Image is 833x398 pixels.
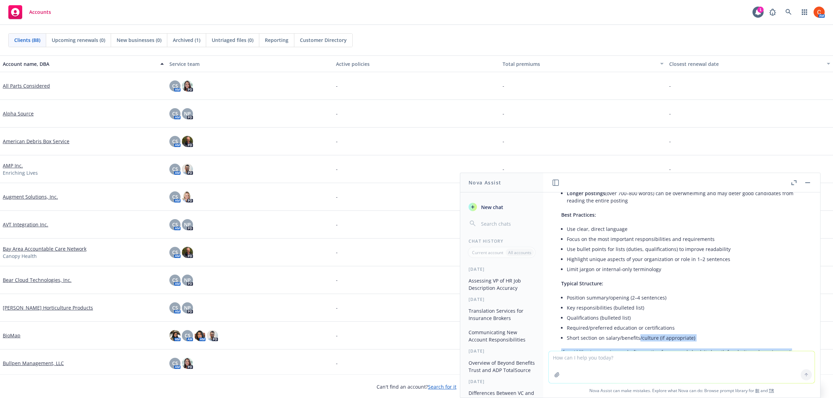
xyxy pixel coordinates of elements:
span: - [503,165,504,173]
button: Communicating New Account Responsibilities [466,327,538,345]
button: Service team [167,55,333,72]
span: New businesses (0) [117,36,161,44]
span: - [336,360,338,367]
li: Use bullet points for lists (duties, qualifications) to improve readability [567,244,802,254]
div: [DATE] [460,296,543,302]
img: photo [182,247,193,258]
span: CS [185,332,191,339]
span: Clients (88) [14,36,40,44]
a: BI [755,388,759,393]
span: CS [172,304,178,311]
a: [PERSON_NAME] Horticulture Products [3,304,93,311]
div: Service team [169,60,330,68]
li: Position summary/opening (2–4 sentences) [567,293,802,303]
img: photo [182,80,193,92]
span: - [503,82,504,89]
a: American Debris Box Service [3,138,69,145]
li: Required/preferred education or certifications [567,323,802,333]
li: Highlight unique aspects of your organization or role in 1–2 sentences [567,254,802,264]
img: photo [182,358,193,369]
span: Canopy Health [3,252,37,260]
span: - [669,138,671,145]
span: NP [184,221,191,228]
span: - [336,249,338,256]
div: [DATE] [460,379,543,384]
span: - [336,276,338,284]
div: Active policies [336,60,497,68]
button: Translation Services for Insurance Brokers [466,305,538,324]
span: CS [172,360,178,367]
div: Chat History [460,238,543,244]
a: Bear Cloud Technologies, Inc. [3,276,71,284]
span: - [669,110,671,117]
a: Switch app [798,5,811,19]
p: If you’d like, I can review or draft a posting for you and check its length for clarity and conci... [561,348,802,356]
a: AVT Integration Inc. [3,221,48,228]
a: Augment Solutions, Inc. [3,193,58,200]
a: TR [769,388,774,393]
span: - [503,138,504,145]
img: photo [169,330,180,341]
span: - [336,138,338,145]
a: Report a Bug [766,5,780,19]
div: 1 [757,7,764,13]
button: Active policies [333,55,500,72]
input: Search chats [480,219,535,228]
li: Use clear, direct language [567,224,802,234]
p: Current account [472,250,503,256]
span: - [336,304,338,311]
span: Enriching Lives [3,169,38,176]
p: All accounts [508,250,531,256]
a: AMP Inc. [3,162,23,169]
span: Longer postings [567,190,605,197]
span: CS [172,82,178,89]
img: photo [182,136,193,147]
li: Focus on the most important responsibilities and requirements [567,234,802,244]
span: Untriaged files (0) [212,36,253,44]
button: Total premiums [500,55,666,72]
li: (over 700–800 words) can be overwhelming and may deter good candidates from reading the entire po... [567,188,802,206]
li: Limit jargon or internal-only terminology [567,264,802,274]
span: - [669,165,671,173]
span: Upcoming renewals (0) [52,36,105,44]
span: - [336,165,338,173]
li: Key responsibilities (bulleted list) [567,303,802,313]
span: - [503,110,504,117]
span: CS [172,110,178,117]
a: All Parts Considered [3,82,50,89]
img: photo [182,191,193,202]
span: - [669,82,671,89]
h1: Nova Assist [469,179,501,186]
button: New chat [466,201,538,213]
span: - [336,221,338,228]
div: Total premiums [503,60,656,68]
button: Assessing VP of HR Job Description Accuracy [466,275,538,294]
span: Best Practices: [561,211,596,218]
a: Search for it [428,383,456,390]
span: NP [184,276,191,284]
button: Overview of Beyond Benefits Trust and ADP TotalSource [466,357,538,376]
span: NP [184,110,191,117]
div: [DATE] [460,266,543,272]
span: Can't find an account? [377,383,456,390]
span: CS [172,165,178,173]
span: - [336,110,338,117]
div: Account name, DBA [3,60,156,68]
a: Search [782,5,796,19]
span: - [336,332,338,339]
img: photo [814,7,825,18]
span: New chat [480,204,503,211]
a: BioMap [3,332,20,339]
a: Accounts [6,2,54,22]
img: photo [182,164,193,175]
span: Reporting [265,36,288,44]
span: CS [172,138,178,145]
img: photo [194,330,205,341]
span: Typical Structure: [561,280,603,287]
li: Short section on salary/benefits/culture (if appropriate) [567,333,802,343]
span: CS [172,276,178,284]
span: Customer Directory [300,36,347,44]
li: Qualifications (bulleted list) [567,313,802,323]
a: Bay Area Accountable Care Network [3,245,86,252]
button: Closest renewal date [666,55,833,72]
